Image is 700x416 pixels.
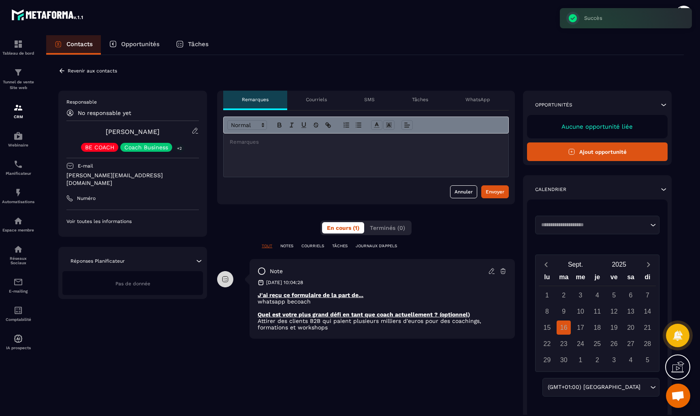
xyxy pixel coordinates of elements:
div: 16 [557,320,571,335]
div: 3 [607,353,621,367]
div: je [589,272,606,286]
p: NOTES [280,243,293,249]
p: TOUT [262,243,272,249]
div: ve [606,272,622,286]
p: Opportunités [121,40,160,48]
p: Automatisations [2,200,34,204]
div: 2 [590,353,604,367]
p: Tâches [412,96,428,103]
button: Previous month [539,259,554,270]
img: automations [13,131,23,141]
div: 3 [574,288,588,302]
p: Responsable [66,99,199,105]
div: 25 [590,337,604,351]
div: 23 [557,337,571,351]
a: schedulerschedulerPlanificateur [2,153,34,182]
div: 15 [540,320,554,335]
div: 1 [540,288,554,302]
div: 2 [557,288,571,302]
button: Next month [641,259,656,270]
div: 21 [640,320,655,335]
p: Remarques [242,96,269,103]
a: [PERSON_NAME] [106,128,160,136]
img: logo [11,7,84,22]
p: Tâches [188,40,209,48]
div: 20 [624,320,638,335]
p: IA prospects [2,346,34,350]
div: 11 [590,304,604,318]
input: Search for option [538,221,648,229]
p: Comptabilité [2,317,34,322]
p: Réseaux Sociaux [2,256,34,265]
p: Attirer des clients B2B qui paient plusieurs milliers d'euros pour des coachings, formations et w... [258,318,507,331]
a: accountantaccountantComptabilité [2,299,34,328]
div: 7 [640,288,655,302]
a: formationformationTunnel de vente Site web [2,62,34,97]
div: 27 [624,337,638,351]
p: note [270,267,283,275]
div: 18 [590,320,604,335]
div: di [639,272,656,286]
button: Terminés (0) [365,222,410,233]
span: En cours (1) [327,225,359,231]
p: [DATE] 10:04:28 [266,279,303,286]
div: Calendar wrapper [539,272,656,367]
div: 4 [624,353,638,367]
div: ma [555,272,572,286]
a: formationformationCRM [2,97,34,125]
img: automations [13,188,23,197]
button: Open months overlay [554,257,598,272]
p: whatsapp becoach [258,298,507,305]
u: J'ai reçu ce formulaire de la part de... [258,292,363,298]
p: Planificateur [2,171,34,176]
div: 28 [640,337,655,351]
button: Open years overlay [597,257,641,272]
p: COURRIELS [301,243,324,249]
div: 13 [624,304,638,318]
p: Webinaire [2,143,34,147]
button: Envoyer [481,185,509,198]
a: emailemailE-mailing [2,271,34,299]
div: 5 [607,288,621,302]
p: Numéro [77,195,96,202]
p: Courriels [306,96,327,103]
p: CRM [2,115,34,119]
div: sa [622,272,639,286]
a: Opportunités [101,35,168,55]
input: Search for option [642,383,648,392]
img: formation [13,68,23,77]
div: 12 [607,304,621,318]
p: Voir toutes les informations [66,218,199,225]
a: automationsautomationsEspace membre [2,210,34,238]
div: 4 [590,288,604,302]
a: automationsautomationsWebinaire [2,125,34,153]
button: Annuler [450,185,477,198]
u: Quel est votre plus grand défi en tant que coach actuellement ? (optionnel) [258,311,470,318]
p: Espace membre [2,228,34,232]
p: BE COACH [85,144,114,150]
a: automationsautomationsAutomatisations [2,182,34,210]
p: Tunnel de vente Site web [2,79,34,91]
img: automations [13,216,23,226]
p: +2 [174,144,185,153]
div: Search for option [535,216,659,234]
div: Calendar days [539,288,656,367]
div: 10 [574,304,588,318]
div: Search for option [542,378,659,397]
a: Tâches [168,35,217,55]
img: automations [13,334,23,344]
div: me [572,272,589,286]
div: Envoyer [486,188,504,196]
p: WhatsApp [465,96,490,103]
div: 1 [574,353,588,367]
a: formationformationTableau de bord [2,33,34,62]
p: SMS [364,96,375,103]
div: 19 [607,320,621,335]
p: Tableau de bord [2,51,34,55]
div: 24 [574,337,588,351]
div: 14 [640,304,655,318]
img: formation [13,103,23,112]
div: 29 [540,353,554,367]
p: TÂCHES [332,243,348,249]
p: [PERSON_NAME][EMAIL_ADDRESS][DOMAIN_NAME] [66,172,199,187]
